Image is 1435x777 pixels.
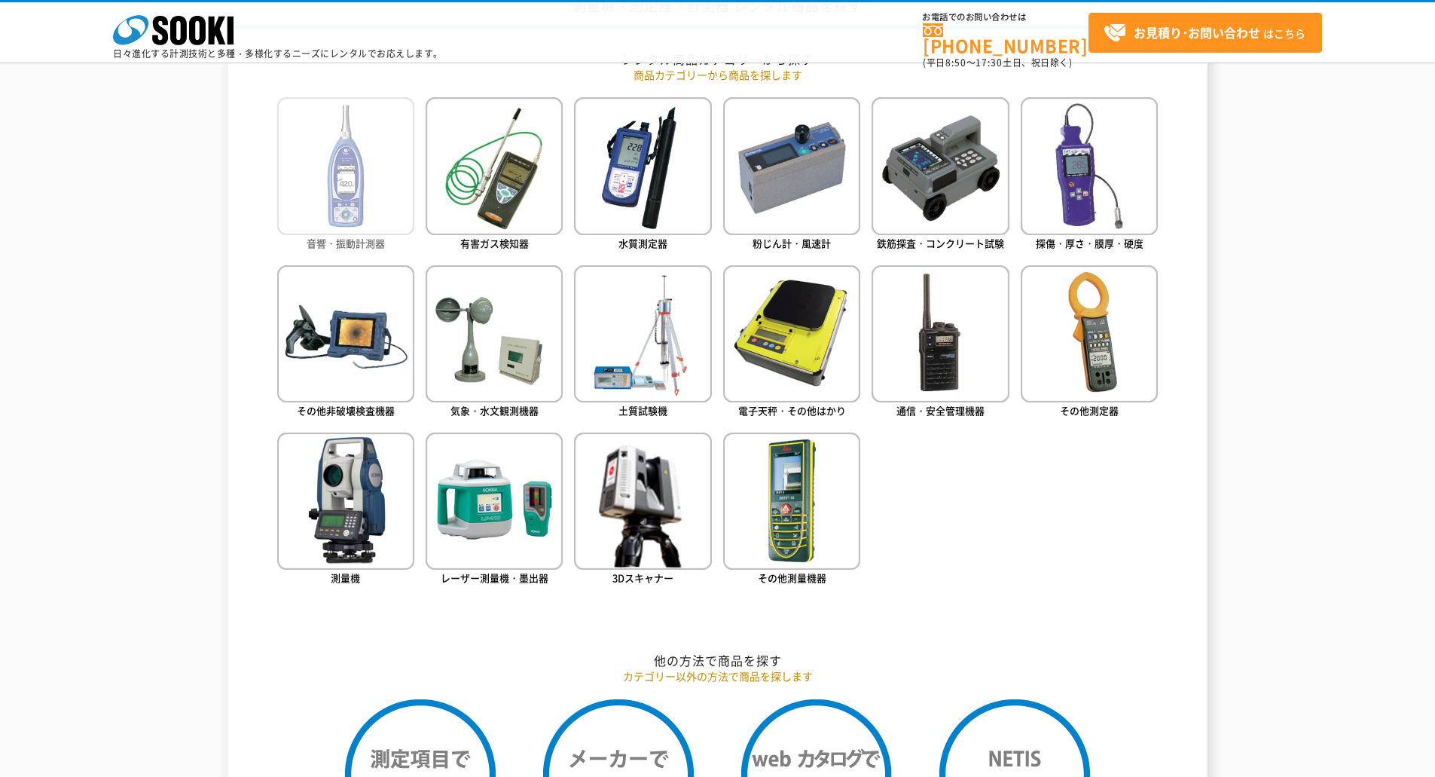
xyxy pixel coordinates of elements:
[277,653,1159,668] h2: 他の方法で商品を探す
[426,97,563,253] a: 有害ガス検知器
[1021,265,1158,421] a: その他測定器
[975,56,1003,69] span: 17:30
[872,97,1009,253] a: 鉄筋探査・コンクリート試験
[277,97,414,253] a: 音響・振動計測器
[426,433,563,570] img: レーザー測量機・墨出器
[723,97,860,234] img: 粉じん計・風速計
[923,23,1088,54] a: [PHONE_NUMBER]
[450,403,539,418] span: 気象・水文観測機器
[723,433,860,589] a: その他測量機器
[723,97,860,253] a: 粉じん計・風速計
[1134,23,1260,41] strong: お見積り･お問い合わせ
[758,571,826,585] span: その他測量機器
[753,236,831,250] span: 粉じん計・風速計
[574,265,711,402] img: 土質試験機
[1060,403,1119,418] span: その他測定器
[574,265,711,421] a: 土質試験機
[277,668,1159,684] p: カテゴリー以外の方法で商品を探します
[896,403,985,418] span: 通信・安全管理機器
[574,97,711,253] a: 水質測定器
[277,67,1159,83] p: 商品カテゴリーから商品を探します
[441,571,548,585] span: レーザー測量機・墨出器
[1021,265,1158,402] img: その他測定器
[618,236,667,250] span: 水質測定器
[277,433,414,589] a: 測量機
[723,433,860,570] img: その他測量機器
[612,571,673,585] span: 3Dスキャナー
[872,97,1009,234] img: 鉄筋探査・コンクリート試験
[426,265,563,421] a: 気象・水文観測機器
[738,403,846,418] span: 電子天秤・その他はかり
[113,49,443,58] p: 日々進化する計測技術と多種・多様化するニーズにレンタルでお応えします。
[618,403,667,418] span: 土質試験機
[574,97,711,234] img: 水質測定器
[1104,22,1305,44] span: はこちら
[574,433,711,570] img: 3Dスキャナー
[723,265,860,402] img: 電子天秤・その他はかり
[307,236,385,250] span: 音響・振動計測器
[331,571,360,585] span: 測量機
[277,265,414,402] img: その他非破壊検査機器
[426,433,563,589] a: レーザー測量機・墨出器
[426,97,563,234] img: 有害ガス検知器
[297,403,395,418] span: その他非破壊検査機器
[1088,13,1322,53] a: お見積り･お問い合わせはこちら
[945,56,966,69] span: 8:50
[1021,97,1158,234] img: 探傷・厚さ・膜厚・硬度
[1036,236,1143,250] span: 探傷・厚さ・膜厚・硬度
[877,236,1004,250] span: 鉄筋探査・コンクリート試験
[277,97,414,234] img: 音響・振動計測器
[872,265,1009,402] img: 通信・安全管理機器
[460,236,529,250] span: 有害ガス検知器
[923,56,1072,69] span: (平日 ～ 土日、祝日除く)
[923,13,1088,22] span: お電話でのお問い合わせは
[277,265,414,421] a: その他非破壊検査機器
[872,265,1009,421] a: 通信・安全管理機器
[426,265,563,402] img: 気象・水文観測機器
[1021,97,1158,253] a: 探傷・厚さ・膜厚・硬度
[723,265,860,421] a: 電子天秤・その他はかり
[277,433,414,570] img: 測量機
[574,433,711,589] a: 3Dスキャナー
